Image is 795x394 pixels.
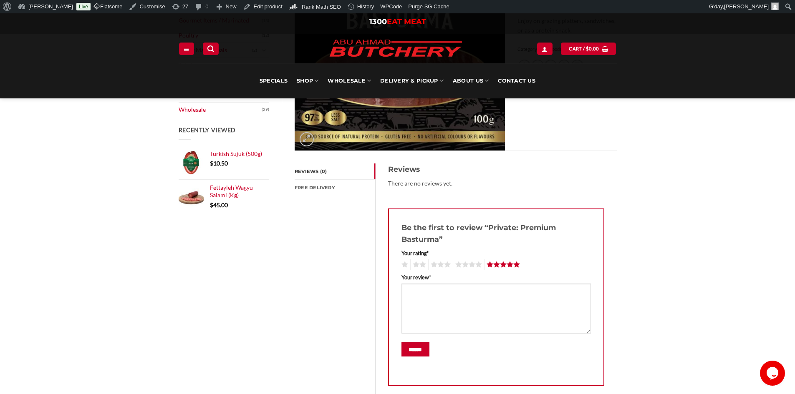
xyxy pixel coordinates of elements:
a: 3 of 5 stars [428,259,451,270]
span: $ [210,160,213,167]
span: [PERSON_NAME] [724,3,769,10]
span: $ [586,45,589,53]
bdi: 10.50 [210,160,228,167]
a: FREE Delivery [295,180,375,196]
img: Abu Ahmad Butchery [323,34,469,63]
h3: Reviews [388,163,604,175]
span: 1300 [369,17,387,26]
a: 1300EAT MEAT [369,17,426,26]
a: 4 of 5 stars [453,259,482,270]
a: Wholesale [179,103,262,117]
span: Recently Viewed [179,126,236,133]
a: About Us [453,63,489,98]
a: Specials [260,63,288,98]
a: My account [537,43,552,55]
bdi: 0.00 [586,46,599,51]
a: Delivery & Pickup [380,63,444,98]
span: (29) [262,103,269,116]
a: Turkish Sujuk (500g) [210,150,270,158]
a: Live [76,3,91,10]
a: Search [203,43,219,55]
a: SHOP [297,63,318,98]
a: Wholesale [328,63,371,98]
a: Reviews (0) [295,163,375,179]
a: 1 of 5 stars [399,259,408,270]
label: Your rating [401,249,591,257]
span: Cart / [569,45,599,53]
bdi: 45.00 [210,201,228,208]
p: There are no reviews yet. [388,179,604,188]
a: Contact Us [498,63,535,98]
h3: Be the first to review “Private: Premium Basturma” [401,222,591,245]
a: View cart [561,43,616,55]
span: Rank Math SEO [302,4,341,10]
a: 2 of 5 stars [410,259,426,270]
label: Your review [401,273,591,281]
iframe: chat widget [760,361,787,386]
span: EAT MEAT [387,17,426,26]
span: Fettayleh Wagyu Salami (Kg) [210,184,253,198]
a: Menu [179,43,194,55]
img: Avatar of Zacky Kawtharani [771,3,779,10]
a: Fettayleh Wagyu Salami (Kg) [210,184,270,199]
span: Turkish Sujuk (500g) [210,150,262,157]
a: 5 of 5 stars [484,259,520,270]
span: $ [210,201,213,208]
a: Zoom [300,132,314,146]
